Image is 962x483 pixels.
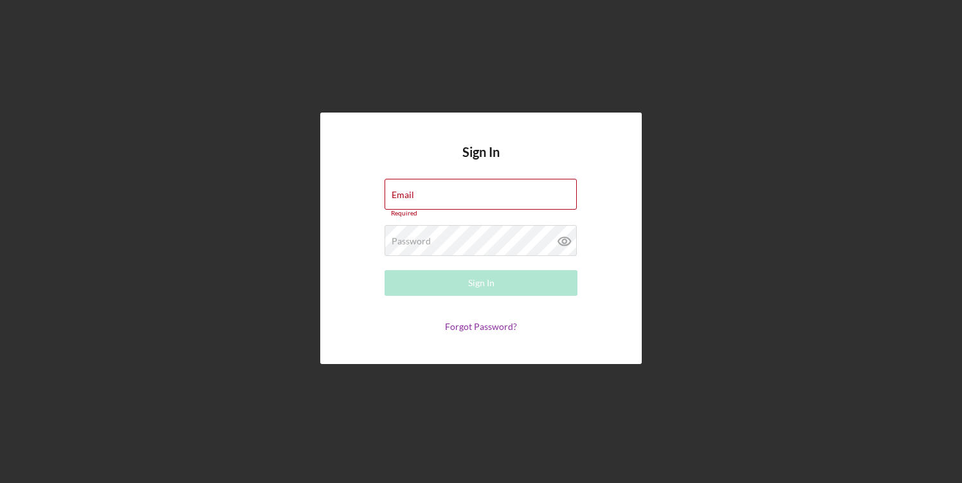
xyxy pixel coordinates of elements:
[392,236,431,246] label: Password
[462,145,500,179] h4: Sign In
[385,210,577,217] div: Required
[468,270,495,296] div: Sign In
[392,190,414,200] label: Email
[445,321,517,332] a: Forgot Password?
[385,270,577,296] button: Sign In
